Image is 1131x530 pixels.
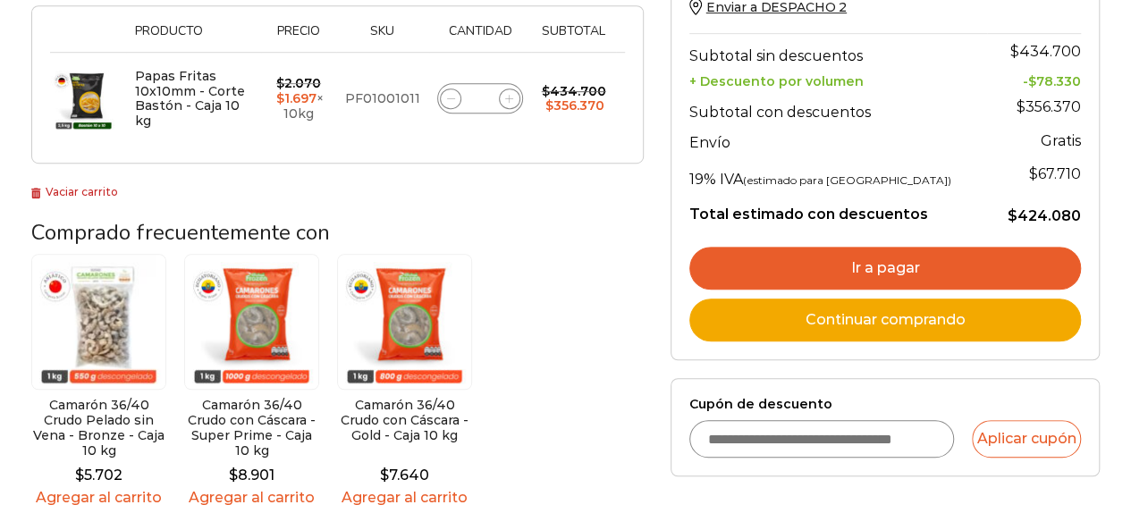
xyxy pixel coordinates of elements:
td: - [987,69,1081,89]
td: PF01001011 [336,52,429,145]
span: 67.710 [1029,165,1081,182]
bdi: 1.697 [276,90,317,106]
bdi: 5.702 [75,467,122,484]
span: $ [1028,73,1036,89]
a: Agregar al carrito [337,489,472,506]
strong: Gratis [1041,132,1081,149]
span: $ [1017,98,1025,115]
th: Total estimado con descuentos [689,192,987,226]
bdi: 8.901 [229,467,274,484]
bdi: 2.070 [276,75,321,91]
th: Subtotal [531,24,615,52]
span: $ [542,83,550,99]
span: $ [276,90,284,106]
td: × 10kg [261,52,335,145]
span: $ [1029,165,1038,182]
th: Cantidad [429,24,532,52]
th: + Descuento por volumen [689,69,987,89]
h2: Camarón 36/40 Crudo con Cáscara - Gold - Caja 10 kg [337,398,472,442]
th: 19% IVA [689,156,987,192]
th: Producto [126,24,261,52]
button: Aplicar cupón [972,420,1081,458]
span: $ [1010,43,1019,60]
th: Precio [261,24,335,52]
span: $ [75,467,84,484]
th: Envío [689,125,987,156]
bdi: 434.700 [542,83,606,99]
bdi: 78.330 [1028,73,1081,89]
bdi: 7.640 [380,467,429,484]
h2: Camarón 36/40 Crudo con Cáscara - Super Prime - Caja 10 kg [184,398,319,458]
a: Ir a pagar [689,247,1081,290]
h2: Camarón 36/40 Crudo Pelado sin Vena - Bronze - Caja 10 kg [31,398,166,458]
th: Subtotal con descuentos [689,89,987,125]
th: Sku [336,24,429,52]
span: $ [276,75,284,91]
span: $ [229,467,238,484]
bdi: 424.080 [1008,207,1081,224]
span: Comprado frecuentemente con [31,218,330,247]
bdi: 356.370 [1017,98,1081,115]
span: $ [545,97,553,114]
small: (estimado para [GEOGRAPHIC_DATA]) [743,173,951,187]
a: Papas Fritas 10x10mm - Corte Bastón - Caja 10 kg [135,68,245,129]
span: $ [1008,207,1017,224]
a: Vaciar carrito [31,185,118,198]
label: Cupón de descuento [689,397,1081,412]
span: $ [380,467,389,484]
a: Agregar al carrito [184,489,319,506]
th: Subtotal sin descuentos [689,33,987,69]
input: Product quantity [468,86,493,111]
a: Continuar comprando [689,299,1081,341]
bdi: 356.370 [545,97,604,114]
a: Agregar al carrito [31,489,166,506]
bdi: 434.700 [1010,43,1081,60]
